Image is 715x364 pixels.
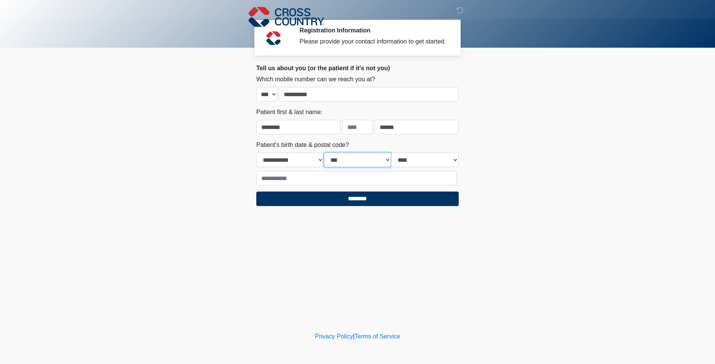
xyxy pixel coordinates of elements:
[262,27,285,50] img: Agent Avatar
[256,108,322,117] label: Patient first & last name:
[353,333,354,340] a: |
[256,64,459,72] h2: Tell us about you (or the patient if it's not you)
[354,333,400,340] a: Terms of Service
[299,37,447,46] div: Please provide your contact information to get started.
[315,333,353,340] a: Privacy Policy
[249,6,324,28] img: Cross Country Logo
[256,140,349,150] label: Patient's birth date & postal code?
[256,75,375,84] label: Which mobile number can we reach you at?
